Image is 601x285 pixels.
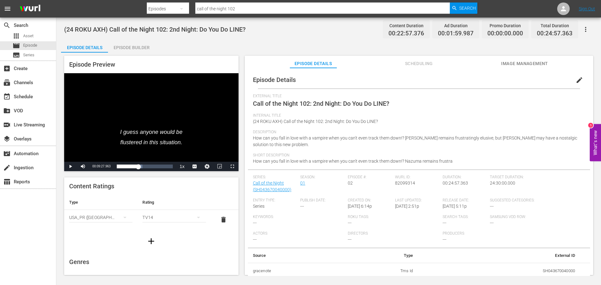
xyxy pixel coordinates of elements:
div: Ad Duration [438,21,474,30]
button: Jump To Time [201,162,213,171]
span: Channels [3,79,11,86]
span: Episode Details [253,76,296,84]
th: Rating [137,195,211,210]
span: --- [253,220,257,225]
span: Episode Details [290,60,337,68]
span: Episode [13,42,20,49]
span: 00:00:00.000 [487,30,523,37]
span: Call of the Night 102: 2nd Night: Do You Do LINE? [253,100,389,107]
span: Season: [300,175,345,180]
span: 00:22:57.376 [388,30,424,37]
button: Playback Rate [176,162,188,171]
span: [DATE] 6:14p [348,204,372,209]
th: Source [248,248,353,263]
span: --- [348,237,352,242]
div: Content Duration [388,21,424,30]
td: Tms Id [353,263,418,279]
span: (24 ROKU AXH) Call of the Night 102: 2nd Night: Do You Do LINE? [64,26,246,33]
span: Episode [23,42,37,48]
span: Create [3,65,11,72]
button: delete [216,212,231,227]
span: Overlays [3,135,11,143]
span: 00:24:57.363 [443,181,468,186]
button: Play [64,162,77,171]
span: External Title [253,94,582,99]
button: edit [572,73,587,88]
button: Open Feedback Widget [590,124,601,161]
span: Ingestion [3,164,11,171]
span: Samsung VOD Row: [490,215,534,220]
span: edit [576,76,583,84]
span: Content Ratings [69,182,114,190]
span: Producers [443,231,534,236]
span: Wurl ID: [395,175,439,180]
span: Genres [69,258,89,266]
span: Actors [253,231,345,236]
span: Series: [253,175,297,180]
span: Episode Preview [69,61,115,68]
span: Series [13,51,20,59]
th: gracenote [248,263,353,279]
span: Keywords: [253,215,345,220]
span: 00:09:27.963 [92,165,110,168]
th: Type [353,248,418,263]
span: VOD [3,107,11,115]
span: How can you fall in love with a vampire when you can't even track them down!? [PERSON_NAME] remai... [253,135,577,147]
th: Type [64,195,137,210]
span: Suggested Categories: [490,198,582,203]
th: External ID [418,248,580,263]
span: Asset [13,32,20,40]
span: [DATE] 2:51p [395,204,419,209]
button: Search [450,3,477,14]
span: Asset [23,33,33,39]
span: Short Description [253,153,582,158]
span: Internal Title [253,113,582,118]
span: menu [4,5,11,13]
span: Duration: [443,175,487,180]
div: 1 [588,123,593,128]
div: Video Player [64,73,239,171]
span: --- [490,220,494,225]
span: Last Updated: [395,198,439,203]
span: --- [490,204,494,209]
a: Sign Out [579,6,595,11]
span: Entry Type: [253,198,297,203]
span: How can you fall in love with a vampire when you can't even track them down!? Nazuma remains frustra [253,159,453,164]
span: Created On: [348,198,392,203]
span: 00:24:57.363 [537,30,573,37]
span: delete [220,216,227,223]
span: --- [443,237,446,242]
span: 82099314 [395,181,415,186]
span: Release Date: [443,198,487,203]
div: TV14 [142,209,206,226]
span: Episode #: [348,175,392,180]
span: --- [300,204,304,209]
span: Search [459,3,476,14]
span: Search [3,22,11,29]
button: Mute [77,162,89,171]
table: simple table [64,195,239,229]
span: Automation [3,150,11,157]
button: Fullscreen [226,162,239,171]
span: Reports [3,178,11,186]
span: 24:30:00.000 [490,181,515,186]
span: Roku Tags: [348,215,439,220]
button: Picture-in-Picture [213,162,226,171]
span: Image Management [501,60,548,68]
span: Live Streaming [3,121,11,129]
span: Directors [348,231,439,236]
span: 00:01:59.987 [438,30,474,37]
td: SH043670040000 [418,263,580,279]
span: --- [443,220,446,225]
span: Search Tags: [443,215,487,220]
span: --- [348,220,352,225]
a: Call of the Night (SH043670040000) [253,181,291,192]
div: Progress Bar [117,165,172,168]
span: Series [253,204,265,209]
span: Description [253,130,582,135]
img: ans4CAIJ8jUAAAAAAAAAAAAAAAAAAAAAAAAgQb4GAAAAAAAAAAAAAAAAAAAAAAAAJMjXAAAAAAAAAAAAAAAAAAAAAAAAgAT5G... [15,2,45,16]
a: 01 [300,181,305,186]
span: (24 ROKU AXH) Call of the Night 102: 2nd Night: Do You Do LINE? [253,119,378,124]
div: Total Duration [537,21,573,30]
div: Episode Details [61,40,108,55]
